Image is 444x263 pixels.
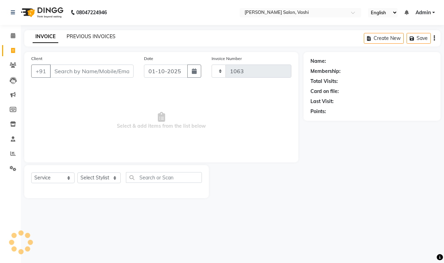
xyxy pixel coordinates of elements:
[416,9,431,16] span: Admin
[126,172,202,183] input: Search or Scan
[67,33,116,40] a: PREVIOUS INVOICES
[212,56,242,62] label: Invoice Number
[50,65,134,78] input: Search by Name/Mobile/Email/Code
[310,68,341,75] div: Membership:
[31,86,291,155] span: Select & add items from the list below
[310,98,334,105] div: Last Visit:
[144,56,153,62] label: Date
[364,33,404,44] button: Create New
[31,65,51,78] button: +91
[18,3,65,22] img: logo
[310,88,339,95] div: Card on file:
[33,31,58,43] a: INVOICE
[310,78,338,85] div: Total Visits:
[310,108,326,115] div: Points:
[407,33,431,44] button: Save
[76,3,107,22] b: 08047224946
[31,56,42,62] label: Client
[310,58,326,65] div: Name:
